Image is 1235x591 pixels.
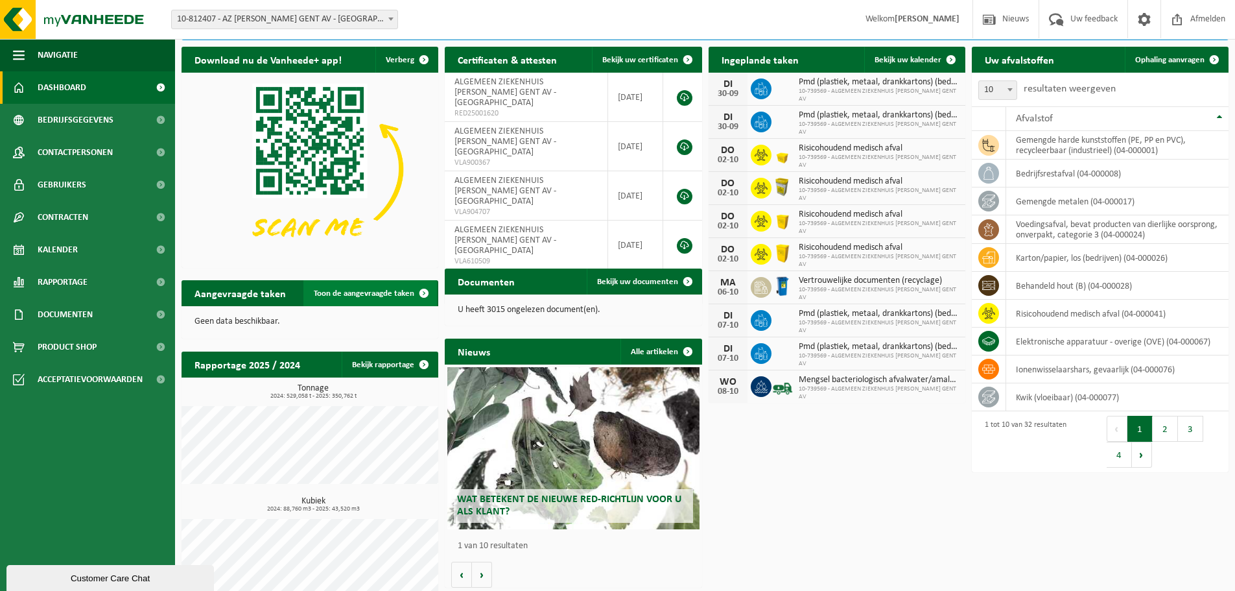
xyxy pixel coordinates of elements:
[188,393,438,400] span: 2024: 529,058 t - 2025: 350,762 t
[38,169,86,201] span: Gebruikers
[182,47,355,72] h2: Download nu de Vanheede+ app!
[38,363,143,396] span: Acceptatievoorwaarden
[1132,442,1152,468] button: Next
[38,136,113,169] span: Contactpersonen
[715,211,741,222] div: DO
[1107,416,1127,442] button: Previous
[715,90,741,99] div: 30-09
[715,344,741,354] div: DI
[1178,416,1203,442] button: 3
[38,104,113,136] span: Bedrijfsgegevens
[38,234,78,266] span: Kalender
[864,47,964,73] a: Bekijk uw kalender
[1006,356,1229,383] td: ionenwisselaarshars, gevaarlijk (04-000076)
[1153,416,1178,442] button: 2
[194,317,425,326] p: Geen data beschikbaar.
[771,242,794,264] img: LP-SB-00060-HPE-22
[715,145,741,156] div: DO
[38,266,88,298] span: Rapportage
[314,289,414,298] span: Toon de aangevraagde taken
[451,562,472,588] button: Vorige
[1006,272,1229,300] td: behandeld hout (B) (04-000028)
[445,47,570,72] h2: Certificaten & attesten
[799,121,959,136] span: 10-739569 - ALGEMEEN ZIEKENHUIS [PERSON_NAME] GENT AV
[715,189,741,198] div: 02-10
[972,47,1067,72] h2: Uw afvalstoffen
[715,178,741,189] div: DO
[709,47,812,72] h2: Ingeplande taken
[799,385,959,401] span: 10-739569 - ALGEMEEN ZIEKENHUIS [PERSON_NAME] GENT AV
[799,253,959,269] span: 10-739569 - ALGEMEEN ZIEKENHUIS [PERSON_NAME] GENT AV
[38,39,78,71] span: Navigatie
[188,384,438,400] h3: Tonnage
[978,80,1017,100] span: 10
[715,321,741,330] div: 07-10
[454,108,598,119] span: RED25001620
[375,47,437,73] button: Verberg
[771,209,794,231] img: LP-SB-00050-HPE-22
[799,286,959,302] span: 10-739569 - ALGEMEEN ZIEKENHUIS [PERSON_NAME] GENT AV
[799,319,959,335] span: 10-739569 - ALGEMEEN ZIEKENHUIS [PERSON_NAME] GENT AV
[454,225,556,256] span: ALGEMEEN ZIEKENHUIS [PERSON_NAME] GENT AV - [GEOGRAPHIC_DATA]
[386,56,414,64] span: Verberg
[1006,131,1229,160] td: gemengde harde kunststoffen (PE, PP en PVC), recycleerbaar (industrieel) (04-000001)
[1024,84,1116,94] label: resultaten weergeven
[38,331,97,363] span: Product Shop
[799,77,959,88] span: Pmd (plastiek, metaal, drankkartons) (bedrijven)
[771,275,794,297] img: WB-0240-HPE-BE-09
[715,278,741,288] div: MA
[715,311,741,321] div: DI
[1107,442,1132,468] button: 4
[458,542,695,551] p: 1 van 10 resultaten
[457,494,681,517] span: Wat betekent de nieuwe RED-richtlijn voor u als klant?
[447,367,699,529] a: Wat betekent de nieuwe RED-richtlijn voor u als klant?
[771,176,794,198] img: LP-SB-00045-CRB-21
[799,88,959,103] span: 10-739569 - ALGEMEEN ZIEKENHUIS [PERSON_NAME] GENT AV
[799,276,959,286] span: Vertrouwelijke documenten (recyclage)
[597,278,678,286] span: Bekijk uw documenten
[602,56,678,64] span: Bekijk uw certificaten
[771,143,794,165] img: LP-SB-00030-HPE-22
[978,415,1066,469] div: 1 tot 10 van 32 resultaten
[715,156,741,165] div: 02-10
[1006,383,1229,411] td: kwik (vloeibaar) (04-000077)
[895,14,959,24] strong: [PERSON_NAME]
[799,342,959,352] span: Pmd (plastiek, metaal, drankkartons) (bedrijven)
[182,280,299,306] h2: Aangevraagde taken
[715,245,741,255] div: DO
[715,377,741,387] div: WO
[171,10,398,29] span: 10-812407 - AZ JAN PALFIJN GENT AV - GENT
[1006,244,1229,272] td: karton/papier, los (bedrijven) (04-000026)
[1006,328,1229,356] td: elektronische apparatuur - overige (OVE) (04-000067)
[445,339,503,364] h2: Nieuws
[799,110,959,121] span: Pmd (plastiek, metaal, drankkartons) (bedrijven)
[1125,47,1227,73] a: Ophaling aanvragen
[454,176,556,206] span: ALGEMEEN ZIEKENHUIS [PERSON_NAME] GENT AV - [GEOGRAPHIC_DATA]
[715,79,741,90] div: DI
[771,374,794,396] img: BL-LQ-LV
[303,280,437,306] a: Toon de aangevraagde taken
[182,73,438,265] img: Download de VHEPlus App
[1006,215,1229,244] td: voedingsafval, bevat producten van dierlijke oorsprong, onverpakt, categorie 3 (04-000024)
[454,127,556,157] span: ALGEMEEN ZIEKENHUIS [PERSON_NAME] GENT AV - [GEOGRAPHIC_DATA]
[875,56,941,64] span: Bekijk uw kalender
[799,352,959,368] span: 10-739569 - ALGEMEEN ZIEKENHUIS [PERSON_NAME] GENT AV
[715,222,741,231] div: 02-10
[1016,114,1053,124] span: Afvalstof
[587,269,701,295] a: Bekijk uw documenten
[715,123,741,132] div: 30-09
[1006,300,1229,328] td: risicohoudend medisch afval (04-000041)
[979,81,1017,99] span: 10
[799,176,959,187] span: Risicohoudend medisch afval
[188,497,438,513] h3: Kubiek
[608,73,663,122] td: [DATE]
[182,352,313,377] h2: Rapportage 2025 / 2024
[799,375,959,385] span: Mengsel bacteriologisch afvalwater/amalgaanscheider
[342,352,437,378] a: Bekijk rapportage
[799,210,959,220] span: Risicohoudend medisch afval
[799,154,959,169] span: 10-739569 - ALGEMEEN ZIEKENHUIS [PERSON_NAME] GENT AV
[188,506,438,513] span: 2024: 88,760 m3 - 2025: 43,520 m3
[1006,187,1229,215] td: gemengde metalen (04-000017)
[799,243,959,253] span: Risicohoudend medisch afval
